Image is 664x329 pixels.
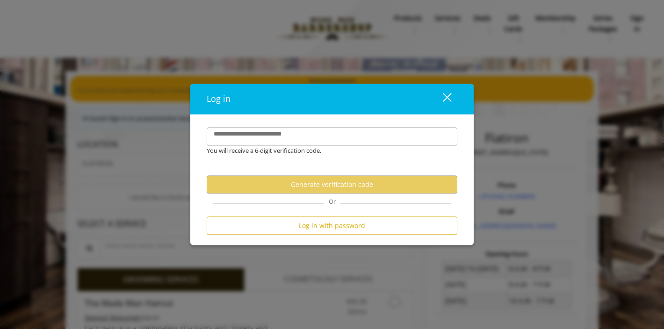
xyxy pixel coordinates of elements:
[426,90,457,109] button: close dialog
[207,93,231,105] span: Log in
[324,198,340,206] span: Or
[432,92,451,106] div: close dialog
[207,217,457,235] button: Log in with password
[200,146,450,156] div: You will receive a 6-digit verification code.
[207,175,457,193] button: Generate verification code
